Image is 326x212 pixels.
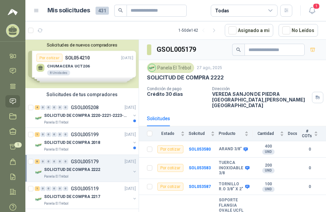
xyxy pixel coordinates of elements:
[147,86,207,91] p: Condición de pago
[35,195,43,203] img: Company Logo
[44,201,68,206] p: Panela El Trébol
[8,8,18,16] img: Logo peakr
[35,185,137,206] a: 1 0 0 0 0 0 GSOL005119[DATE] Company LogoSOLICITUD DE COMPRA 2217Panela El Trébol
[35,168,43,176] img: Company Logo
[52,105,57,110] div: 0
[5,141,20,153] a: 1
[44,194,100,200] p: SOLICITUD DE COMPRA 2217
[147,63,194,73] div: Panela El Trébol
[288,126,302,141] th: Docs
[189,147,211,152] a: SOL053580
[14,142,22,148] span: 1
[40,186,45,191] div: 0
[35,131,137,152] a: 1 0 0 0 0 0 GSOL005199[DATE] Company LogoSOLICITUD DE COMPRA 2018Panela El Trébol
[156,126,189,141] th: Estado
[118,8,123,13] span: search
[147,115,170,122] div: Solicitudes
[35,105,40,110] div: 4
[301,146,318,153] b: 0
[125,132,136,138] p: [DATE]
[279,24,318,37] button: No Leídos
[148,64,156,71] img: Company Logo
[40,105,45,110] div: 0
[262,187,275,192] div: UND
[35,141,43,149] img: Company Logo
[236,47,241,52] span: search
[212,86,309,91] p: Dirección
[157,44,197,55] h3: GSOL005179
[40,159,45,164] div: 0
[46,105,51,110] div: 0
[57,186,62,191] div: 0
[212,91,309,108] p: VEREDA SANJON DE PIEDRA [GEOGRAPHIC_DATA] , [PERSON_NAME][GEOGRAPHIC_DATA]
[35,186,40,191] div: 1
[313,3,320,9] span: 1
[262,149,275,155] div: UND
[253,182,284,187] b: 100
[301,184,318,190] b: 0
[44,147,68,152] p: Panela El Trébol
[35,159,40,164] div: 6
[35,103,137,125] a: 4 0 0 0 0 0 GSOL005208[DATE] Company LogoSOLICITUD DE COMPRA 2220-2221-2223-2224Panela El Trébol
[253,131,279,136] span: Cantidad
[35,132,40,137] div: 1
[63,105,68,110] div: 0
[44,140,100,146] p: SOLICITUD DE COMPRA 2018
[125,104,136,111] p: [DATE]
[301,126,326,141] th: # COTs
[253,144,284,149] b: 400
[46,159,51,164] div: 0
[156,131,179,136] span: Estado
[189,131,210,136] span: Solicitud
[178,25,219,36] div: 1 - 50 de 142
[147,91,207,97] p: Crédito 30 días
[44,174,68,179] p: Panela El Trébol
[44,113,127,119] p: SOLICITUD DE COMPRA 2220-2221-2223-2224
[46,186,51,191] div: 0
[219,160,243,176] b: TUERCA INOXIDABLE 3/8
[219,147,242,152] b: ARAND 3/8"
[189,166,211,170] a: SOL053583
[71,159,99,164] p: GSOL005179
[52,186,57,191] div: 0
[301,129,313,138] span: # COTs
[157,145,183,153] div: Por cotizar
[44,120,68,125] p: Panela El Trébol
[71,132,99,137] p: GSOL005199
[157,164,183,172] div: Por cotizar
[52,159,57,164] div: 0
[125,159,136,165] p: [DATE]
[157,183,183,191] div: Por cotizar
[57,105,62,110] div: 0
[71,105,99,110] p: GSOL005208
[63,132,68,137] div: 0
[253,163,284,168] b: 200
[253,126,288,141] th: Cantidad
[57,132,62,137] div: 0
[40,132,45,137] div: 0
[262,168,275,173] div: UND
[52,132,57,137] div: 0
[28,42,136,47] button: Solicitudes de nuevos compradores
[63,186,68,191] div: 0
[96,7,109,15] span: 431
[225,24,273,37] button: Asignado a mi
[71,186,99,191] p: GSOL005119
[57,159,62,164] div: 0
[197,65,222,71] p: 27 ago, 2025
[147,74,224,81] p: SOLICITUD DE COMPRA 2222
[306,5,318,17] button: 1
[215,7,229,14] div: Todas
[189,126,219,141] th: Solicitud
[25,40,139,88] div: Solicitudes de nuevos compradoresPor cotizarSOL054210[DATE] CHUMACERA UCT2068 UnidadesPor cotizar...
[35,114,43,122] img: Company Logo
[301,165,318,171] b: 0
[189,184,211,189] a: SOL053587
[44,167,100,173] p: SOLICITUD DE COMPRA 2222
[46,132,51,137] div: 0
[125,186,136,192] p: [DATE]
[219,182,243,192] b: TORNILLO R.O 3/8" X 2"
